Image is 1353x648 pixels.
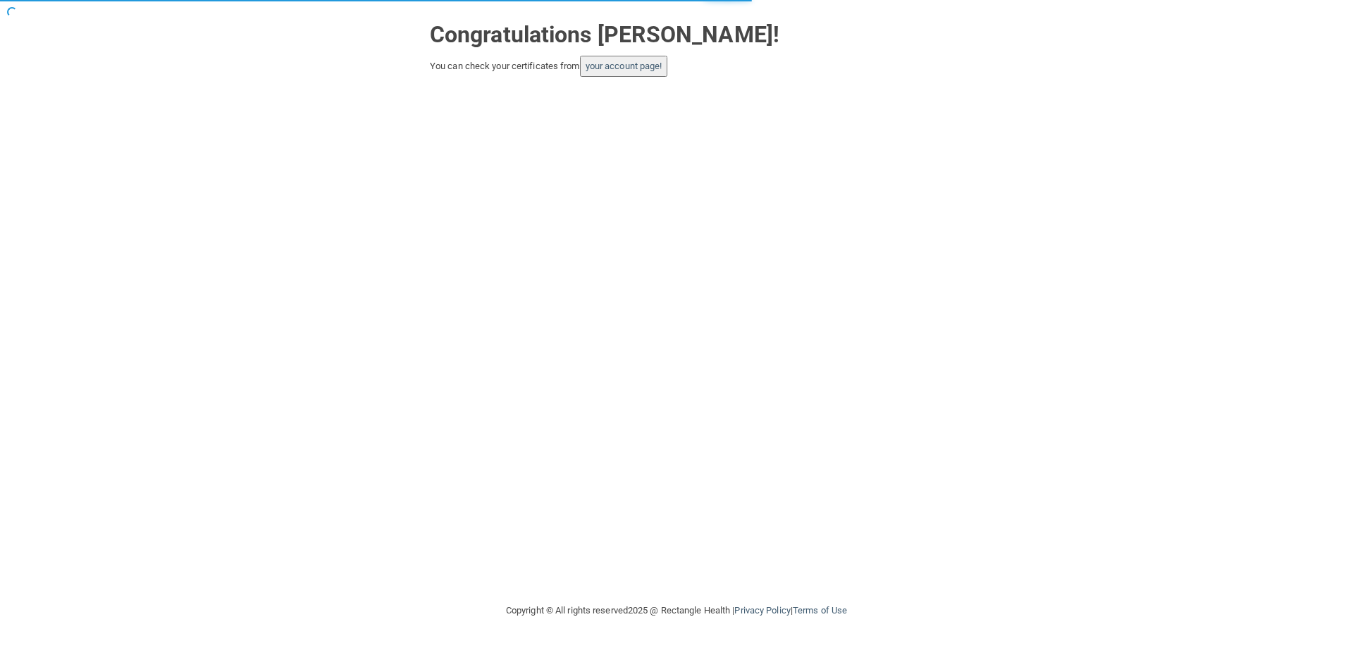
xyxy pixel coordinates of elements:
[793,605,847,616] a: Terms of Use
[580,56,668,77] button: your account page!
[419,588,934,633] div: Copyright © All rights reserved 2025 @ Rectangle Health | |
[430,56,923,77] div: You can check your certificates from
[586,61,662,71] a: your account page!
[430,21,779,48] strong: Congratulations [PERSON_NAME]!
[734,605,790,616] a: Privacy Policy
